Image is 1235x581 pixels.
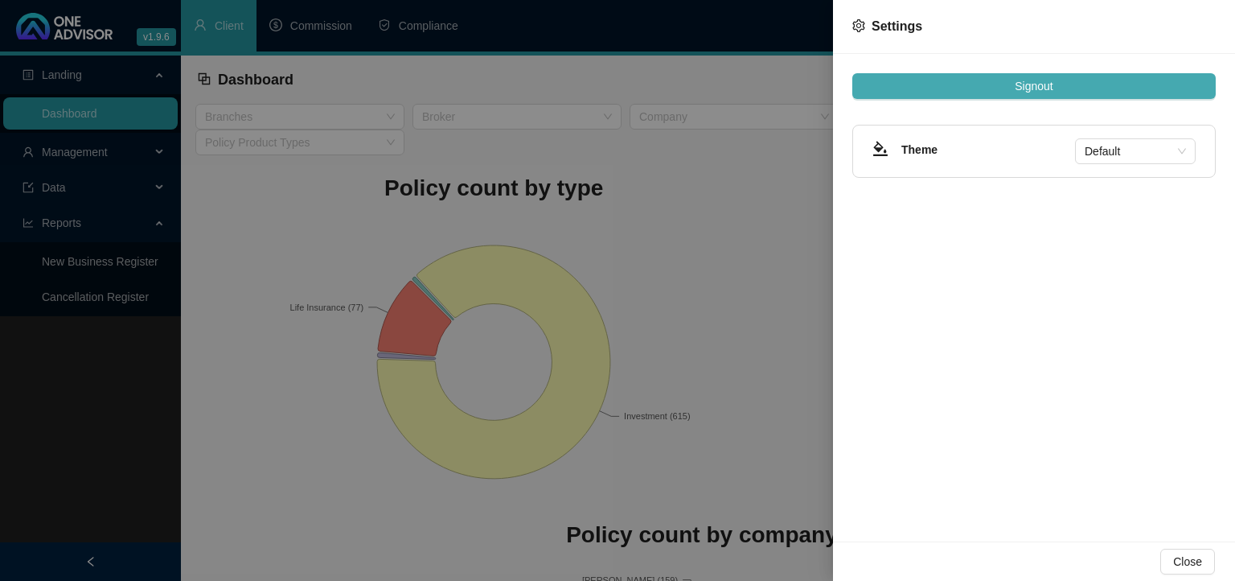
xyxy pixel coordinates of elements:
[852,19,865,32] span: setting
[852,73,1216,99] button: Signout
[901,141,1075,159] h4: Theme
[1160,549,1215,575] button: Close
[1085,139,1186,163] span: Default
[1015,77,1052,95] span: Signout
[872,141,888,157] span: bg-colors
[872,19,922,33] span: Settings
[1173,553,1202,571] span: Close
